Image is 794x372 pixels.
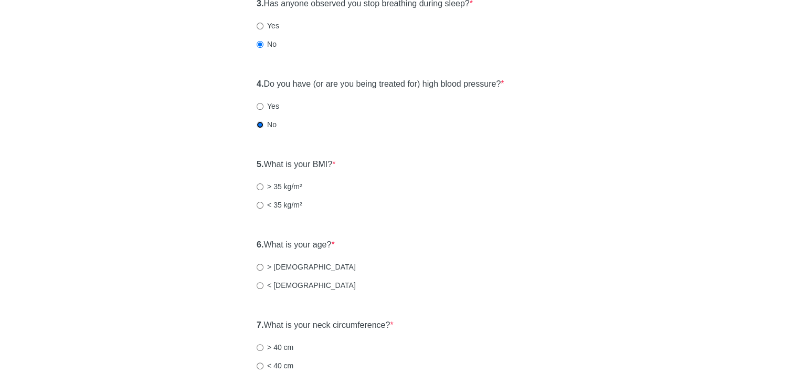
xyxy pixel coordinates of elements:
strong: 6. [257,240,263,249]
label: What is your neck circumference? [257,319,394,332]
label: No [257,39,277,49]
input: > 35 kg/m² [257,183,263,190]
label: What is your age? [257,239,335,251]
label: Yes [257,20,279,31]
label: What is your BMI? [257,159,335,171]
input: < 35 kg/m² [257,202,263,209]
label: < 40 cm [257,360,293,371]
label: > 35 kg/m² [257,181,302,192]
input: No [257,121,263,128]
label: Do you have (or are you being treated for) high blood pressure? [257,78,504,90]
label: < 35 kg/m² [257,200,302,210]
strong: 4. [257,79,263,88]
label: < [DEMOGRAPHIC_DATA] [257,280,356,291]
input: < 40 cm [257,363,263,369]
input: > [DEMOGRAPHIC_DATA] [257,264,263,271]
strong: 5. [257,160,263,169]
strong: 7. [257,321,263,329]
input: < [DEMOGRAPHIC_DATA] [257,282,263,289]
label: No [257,119,277,130]
label: > [DEMOGRAPHIC_DATA] [257,262,356,272]
label: Yes [257,101,279,111]
input: > 40 cm [257,344,263,351]
input: No [257,41,263,48]
label: > 40 cm [257,342,293,353]
input: Yes [257,23,263,29]
input: Yes [257,103,263,110]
